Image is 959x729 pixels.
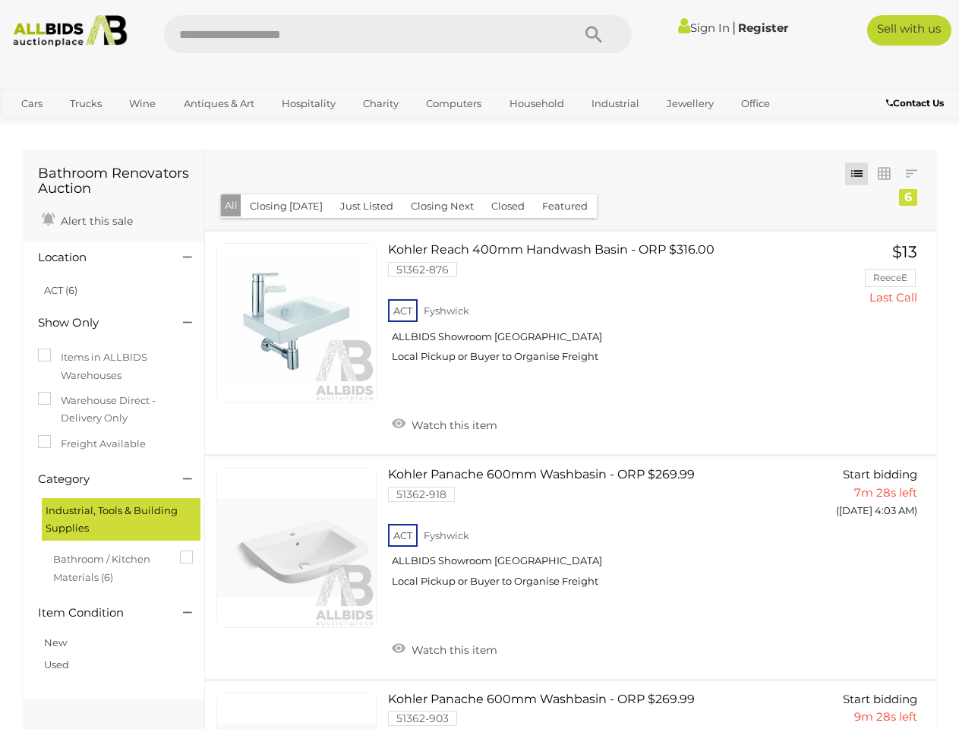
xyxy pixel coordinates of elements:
[867,15,951,46] a: Sell with us
[556,15,632,53] button: Search
[843,467,917,481] span: Start bidding
[57,214,133,228] span: Alert this sale
[44,636,67,649] a: New
[38,473,160,486] h4: Category
[38,251,160,264] h4: Location
[53,547,167,586] span: Bathroom / Kitchen Materials (6)
[731,91,780,116] a: Office
[38,392,189,428] label: Warehouse Direct - Delivery Only
[482,194,534,218] button: Closed
[408,418,497,432] span: Watch this item
[500,91,574,116] a: Household
[38,349,189,384] label: Items in ALLBIDS Warehouses
[42,498,200,541] div: Industrial, Tools & Building Supplies
[119,91,166,116] a: Wine
[657,91,724,116] a: Jewellery
[241,194,332,218] button: Closing [DATE]
[399,243,803,374] a: Kohler Reach 400mm Handwash Basin - ORP $316.00 51362-876 ACT Fyshwick ALLBIDS Showroom [GEOGRAPH...
[826,243,921,316] a: $13 ReeceE Last Call
[678,21,730,35] a: Sign In
[70,116,197,141] a: [GEOGRAPHIC_DATA]
[533,194,597,218] button: Featured
[7,15,134,47] img: Allbids.com.au
[353,91,409,116] a: Charity
[886,95,948,112] a: Contact Us
[886,97,944,109] b: Contact Us
[826,468,921,525] a: Start bidding 7m 28s left ([DATE] 4:03 AM)
[38,208,137,231] a: Alert this sale
[399,468,803,599] a: Kohler Panache 600mm Washbasin - ORP $269.99 51362-918 ACT Fyshwick ALLBIDS Showroom [GEOGRAPHIC_...
[892,242,917,261] span: $13
[174,91,264,116] a: Antiques & Art
[221,194,241,216] button: All
[38,317,160,330] h4: Show Only
[843,692,917,706] span: Start bidding
[388,637,501,660] a: Watch this item
[402,194,483,218] button: Closing Next
[408,643,497,657] span: Watch this item
[11,91,52,116] a: Cars
[38,607,160,620] h4: Item Condition
[44,284,77,296] a: ACT (6)
[11,116,62,141] a: Sports
[38,435,146,453] label: Freight Available
[388,412,501,435] a: Watch this item
[60,91,112,116] a: Trucks
[732,19,736,36] span: |
[38,166,189,197] h1: Bathroom Renovators Auction
[416,91,491,116] a: Computers
[44,658,69,671] a: Used
[272,91,345,116] a: Hospitality
[582,91,649,116] a: Industrial
[331,194,402,218] button: Just Listed
[738,21,788,35] a: Register
[899,189,917,206] div: 6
